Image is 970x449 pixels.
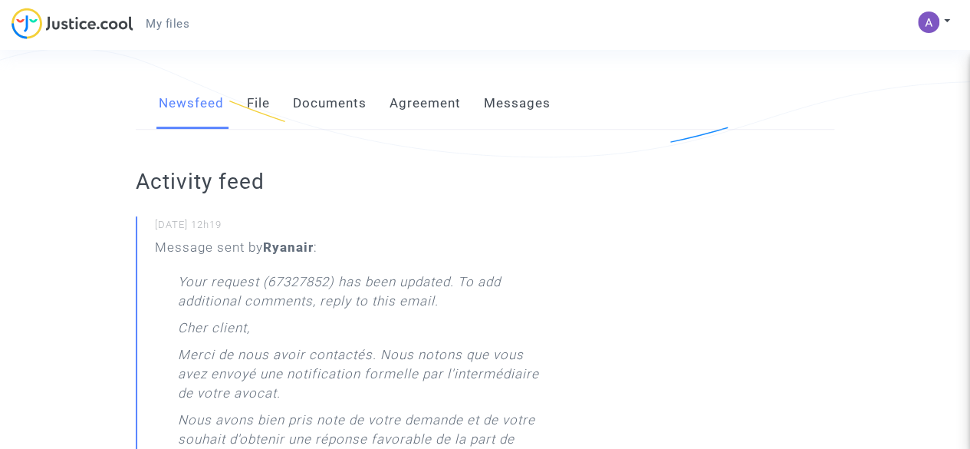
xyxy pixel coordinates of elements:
p: Merci de nous avoir contactés. Nous notons que vous avez envoyé une notification formelle par l'i... [178,345,555,411]
span: My files [146,17,189,31]
a: File [247,78,270,129]
small: [DATE] 12h19 [155,218,555,238]
a: Documents [293,78,367,129]
a: Newsfeed [159,78,224,129]
img: jc-logo.svg [12,8,133,39]
a: Agreement [390,78,461,129]
h2: Activity feed [136,168,555,195]
a: My files [133,12,202,35]
img: ACg8ocLpODMoyqOHLw4VW7q4hd0Jn925lXf1bTSrJdaI7ospp-YRKg=s96-c [918,12,939,33]
b: Ryanair [263,239,314,255]
p: Your request (67327852) has been updated. To add additional comments, reply to this email. [178,272,555,319]
p: Cher client, [178,319,250,345]
a: Messages [484,78,551,129]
